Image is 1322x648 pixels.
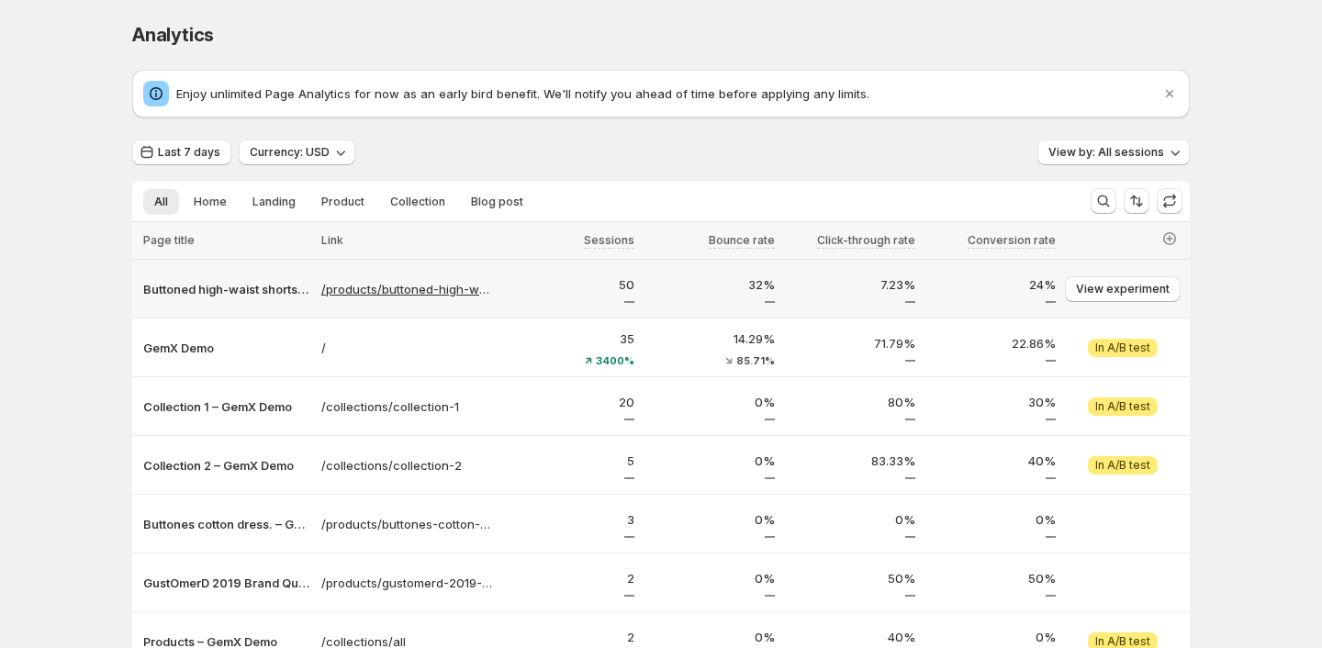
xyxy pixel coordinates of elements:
span: View experiment [1076,282,1170,296]
p: 0% [926,628,1056,646]
p: 35 [505,330,634,348]
button: Currency: USD [239,140,355,165]
span: 85.71% [736,355,775,366]
span: Last 7 days [158,145,220,160]
span: All [154,195,168,209]
span: Sessions [584,233,634,248]
p: 0% [645,510,775,529]
a: /products/buttones-cotton-dress [321,515,494,533]
button: GustOmerD 2019 Brand Quality Cotton Polo Shirt Men Solid Slim Fit Shor – GemX Demo [143,574,310,592]
p: 5 [505,452,634,470]
p: 0% [645,628,775,646]
p: 0% [926,510,1056,529]
p: 0% [645,393,775,411]
span: In A/B test [1095,341,1150,355]
p: 83.33% [786,452,915,470]
span: Currency: USD [250,145,330,160]
p: 20 [505,393,634,411]
p: 2 [505,569,634,587]
button: Last 7 days [132,140,231,165]
a: /collections/collection-2 [321,456,494,475]
span: View by: All sessions [1048,145,1164,160]
a: /products/gustomerd-2019-brand-quality-cotton-polo-shirt-men-solid-slim-fit-short-sleeve-polos-me... [321,574,494,592]
span: Page title [143,233,195,247]
span: Blog post [471,195,523,209]
button: Collection 1 – GemX Demo [143,397,310,416]
a: / [321,339,494,357]
button: Buttones cotton dress. – GemX Demo [143,515,310,533]
button: Sort the results [1124,188,1149,214]
span: Collection [390,195,445,209]
p: 22.86% [926,334,1056,352]
button: View experiment [1065,276,1181,302]
p: 24% [926,275,1056,294]
a: /products/buttoned-high-waist-shorts [321,280,494,298]
p: 30% [926,393,1056,411]
p: 50% [926,569,1056,587]
button: Search and filter results [1091,188,1116,214]
p: 0% [645,452,775,470]
button: Buttoned high-waist shorts test – GemX Demo [143,280,310,298]
span: Analytics [132,24,214,46]
span: Link [321,233,343,247]
p: 7.23% [786,275,915,294]
p: 14.29% [645,330,775,348]
p: 32% [645,275,775,294]
button: View by: All sessions [1037,140,1190,165]
p: 3 [505,510,634,529]
span: Click-through rate [817,233,915,248]
p: 50 [505,275,634,294]
span: Product [321,195,364,209]
p: 71.79% [786,334,915,352]
p: 40% [786,628,915,646]
span: Bounce rate [709,233,775,248]
p: 40% [926,452,1056,470]
span: Home [194,195,227,209]
p: 80% [786,393,915,411]
p: 0% [645,569,775,587]
span: In A/B test [1095,458,1150,473]
p: 50% [786,569,915,587]
button: GemX Demo [143,339,310,357]
span: Landing [252,195,296,209]
span: 3400% [596,355,634,366]
span: In A/B test [1095,399,1150,414]
button: Dismiss notification [1157,81,1182,106]
p: 2 [505,628,634,646]
button: Collection 2 – GemX Demo [143,456,310,475]
a: /collections/collection-1 [321,397,494,416]
span: Conversion rate [968,233,1056,248]
p: 0% [786,510,915,529]
p: Enjoy unlimited Page Analytics for now as an early bird benefit. We'll notify you ahead of time b... [176,84,1160,103]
